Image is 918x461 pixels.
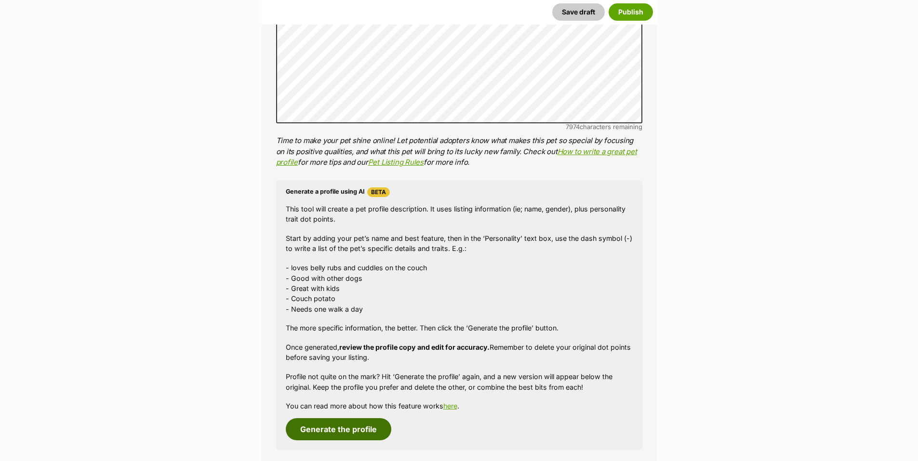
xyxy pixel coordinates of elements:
p: Profile not quite on the mark? Hit ‘Generate the profile’ again, and a new version will appear be... [286,371,633,392]
p: Time to make your pet shine online! Let potential adopters know what makes this pet so special by... [276,135,642,168]
p: - loves belly rubs and cuddles on the couch - Good with other dogs - Great with kids - Couch pota... [286,263,633,314]
button: Generate the profile [286,418,391,440]
p: You can read more about how this feature works . [286,401,633,411]
a: here [443,402,457,410]
strong: review the profile copy and edit for accuracy. [339,343,490,351]
p: Once generated, Remember to delete your original dot points before saving your listing. [286,342,633,363]
button: Publish [609,3,653,21]
p: Start by adding your pet’s name and best feature, then in the ‘Personality’ text box, use the das... [286,233,633,254]
button: Save draft [552,3,605,21]
p: The more specific information, the better. Then click the ‘Generate the profile’ button. [286,323,633,333]
span: Beta [367,187,390,197]
div: characters remaining [276,123,642,131]
a: Pet Listing Rules [368,158,424,167]
a: How to write a great pet profile [276,147,637,167]
p: This tool will create a pet profile description. It uses listing information (ie; name, gender), ... [286,204,633,224]
h4: Generate a profile using AI [286,187,633,197]
span: 7974 [566,123,580,131]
